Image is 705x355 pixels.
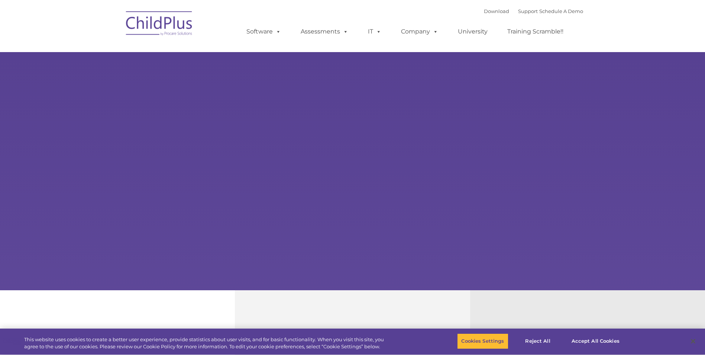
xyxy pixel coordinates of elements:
a: Company [394,24,446,39]
a: Download [484,8,509,14]
a: Assessments [293,24,356,39]
font: | [484,8,583,14]
button: Close [685,333,701,349]
div: This website uses cookies to create a better user experience, provide statistics about user visit... [24,336,388,351]
a: IT [360,24,389,39]
a: Support [518,8,538,14]
a: University [450,24,495,39]
button: Cookies Settings [457,333,508,349]
a: Training Scramble!! [500,24,571,39]
img: ChildPlus by Procare Solutions [122,6,197,43]
button: Reject All [515,333,561,349]
a: Schedule A Demo [539,8,583,14]
button: Accept All Cookies [567,333,624,349]
a: Software [239,24,288,39]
